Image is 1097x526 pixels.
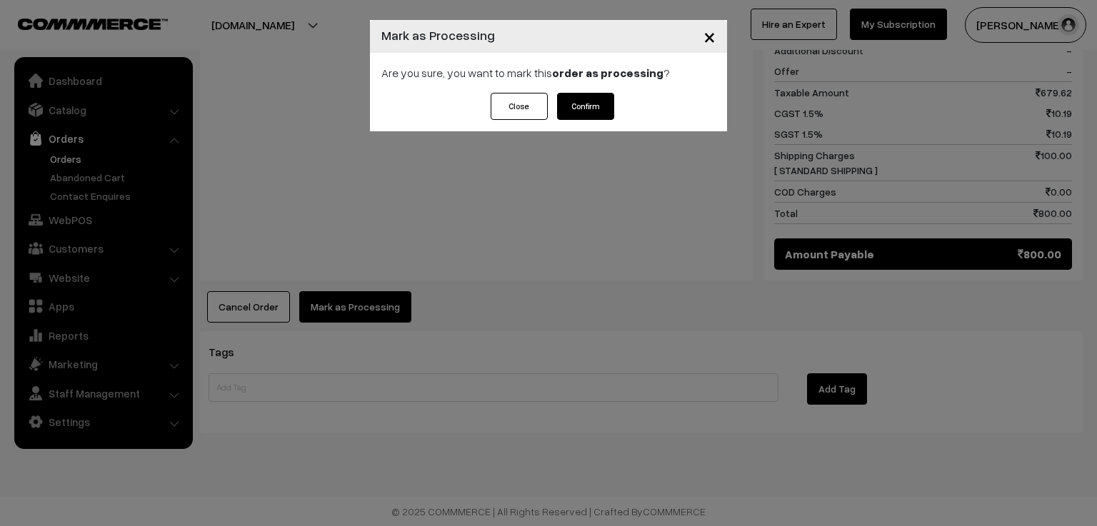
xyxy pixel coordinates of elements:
[491,93,548,120] button: Close
[370,53,727,93] div: Are you sure, you want to mark this ?
[557,93,614,120] button: Confirm
[703,23,716,49] span: ×
[552,66,663,80] strong: order as processing
[381,26,495,45] h4: Mark as Processing
[692,14,727,59] button: Close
